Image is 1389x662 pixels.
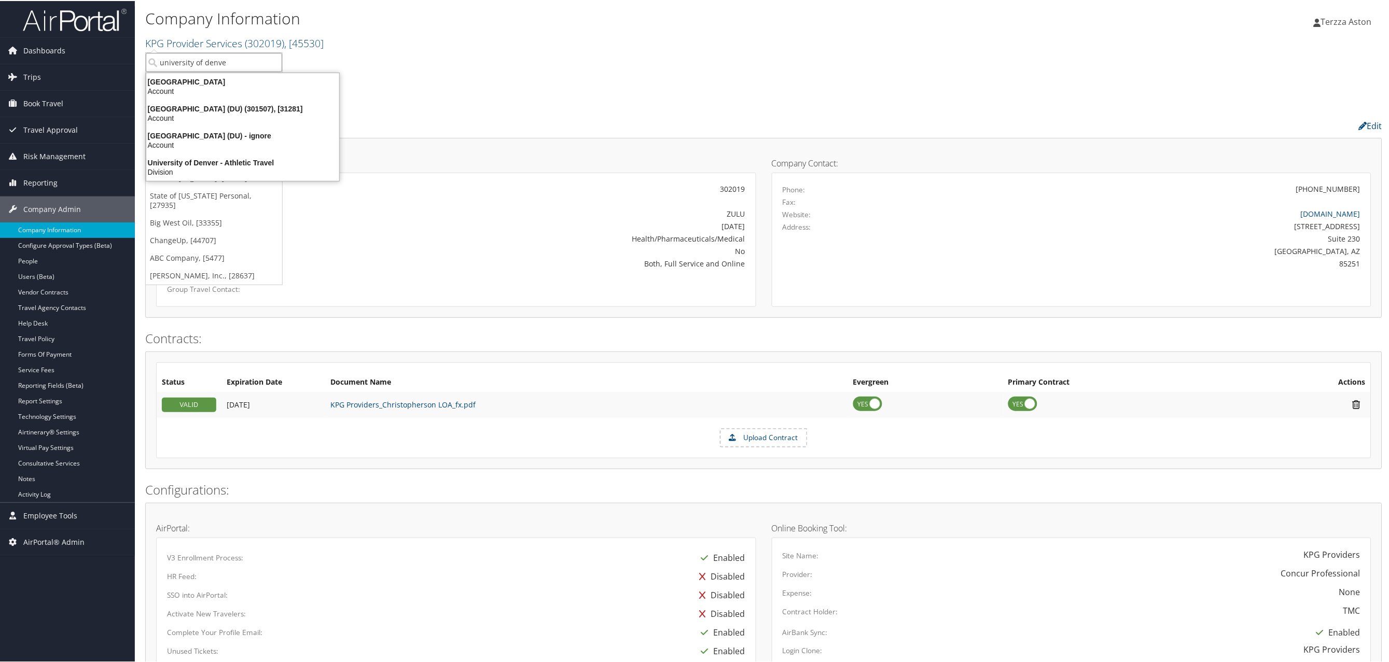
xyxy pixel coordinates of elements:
span: Dashboards [23,37,65,63]
span: [DATE] [227,399,250,409]
h1: Company Information [145,7,970,29]
h4: AirPortal: [156,523,756,531]
div: Add/Edit Date [227,399,320,409]
div: Enabled [696,641,745,659]
div: Concur Professional [1281,566,1360,579]
i: Remove Contract [1348,398,1366,409]
span: Book Travel [23,90,63,116]
h2: Configurations: [145,480,1382,498]
div: ZULU [365,207,745,218]
div: [DATE] [365,220,745,231]
label: V3 Enrollment Process: [167,552,243,562]
a: State of [US_STATE] Personal, [27935] [146,186,282,213]
label: Unused Tickets: [167,645,218,655]
h4: Company Contact: [772,158,1372,166]
div: [GEOGRAPHIC_DATA] [140,76,345,86]
div: VALID [162,397,216,411]
div: Disabled [694,603,745,622]
span: Terzza Aston [1321,15,1372,26]
div: Disabled [694,585,745,603]
a: [DOMAIN_NAME] [1301,208,1360,218]
input: Search Accounts [146,52,282,71]
a: ChangeUp, [44707] [146,231,282,248]
div: 85251 [931,257,1360,268]
div: [PHONE_NUMBER] [1296,182,1360,193]
label: Address: [783,221,811,231]
a: KPG Provider Services [145,35,324,49]
th: Status [157,372,221,391]
div: [GEOGRAPHIC_DATA] (DU) (301507), [31281] [140,103,345,112]
th: Actions [1245,372,1371,391]
label: HR Feed: [167,570,197,581]
label: Site Name: [783,550,819,560]
img: airportal-logo.png [23,7,127,31]
div: University of Denver - Athletic Travel [140,157,345,166]
div: Account [140,139,345,149]
label: Login Clone: [783,644,823,655]
div: [GEOGRAPHIC_DATA] (DU) - ignore [140,130,345,139]
span: Employee Tools [23,502,77,528]
label: Upload Contract [721,428,807,446]
div: None [1339,585,1360,597]
a: Big West Oil, [33355] [146,213,282,231]
div: Account [140,86,345,95]
div: Disabled [694,566,745,585]
span: Reporting [23,169,58,195]
h4: Online Booking Tool: [772,523,1372,531]
div: [STREET_ADDRESS] [931,220,1360,231]
span: AirPortal® Admin [23,528,85,554]
a: Edit [1359,119,1382,131]
label: Group Travel Contact: [167,283,349,293]
label: Complete Your Profile Email: [167,626,262,637]
label: Phone: [783,184,805,194]
label: SSO into AirPortal: [167,589,228,599]
div: Enabled [696,547,745,566]
span: Risk Management [23,143,86,168]
div: No [365,245,745,256]
div: [GEOGRAPHIC_DATA], AZ [931,245,1360,256]
th: Primary Contract [1003,372,1245,391]
div: Both, Full Service and Online [365,257,745,268]
a: [PERSON_NAME], Inc., [28637] [146,266,282,284]
div: Enabled [696,622,745,641]
a: Terzza Aston [1314,5,1382,36]
div: Suite 230 [931,232,1360,243]
label: Expense: [783,587,812,597]
label: Fax: [783,196,796,206]
label: Provider: [783,568,813,579]
span: ( 302019 ) [245,35,284,49]
th: Expiration Date [221,372,325,391]
label: Activate New Travelers: [167,608,246,618]
h4: Account Details: [156,158,756,166]
div: Enabled [1311,622,1360,641]
h2: Company Profile: [145,116,965,133]
th: Evergreen [848,372,1003,391]
span: Travel Approval [23,116,78,142]
label: AirBank Sync: [783,626,828,637]
div: Division [140,166,345,176]
div: Health/Pharmaceuticals/Medical [365,232,745,243]
span: Trips [23,63,41,89]
div: KPG Providers [1304,642,1360,655]
h2: Contracts: [145,329,1382,346]
div: Account [140,112,345,122]
th: Document Name [325,372,848,391]
span: Company Admin [23,195,81,221]
div: KPG Providers [1304,547,1360,560]
label: Website: [783,208,811,219]
label: Contract Holder: [783,605,838,616]
div: TMC [1343,603,1360,616]
a: KPG Providers_Christopherson LOA_fx.pdf [330,399,476,409]
span: , [ 45530 ] [284,35,324,49]
div: 302019 [365,182,745,193]
a: ABC Company, [5477] [146,248,282,266]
